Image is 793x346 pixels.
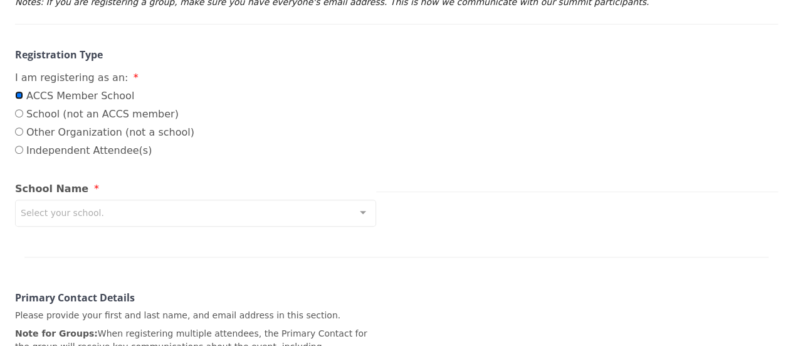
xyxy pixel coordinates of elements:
[15,48,103,62] strong: Registration Type
[15,328,98,338] strong: Note for Groups:
[15,125,194,140] label: Other Organization (not a school)
[15,127,23,136] input: Other Organization (not a school)
[15,72,128,84] span: I am registering as an:
[15,183,88,195] span: School Name
[15,89,194,104] label: ACCS Member School
[15,91,23,99] input: ACCS Member School
[21,205,104,220] span: Select your school.
[15,146,23,154] input: Independent Attendee(s)
[15,143,194,158] label: Independent Attendee(s)
[15,309,376,322] p: Please provide your first and last name, and email address in this section.
[15,107,194,122] label: School (not an ACCS member)
[15,291,135,305] strong: Primary Contact Details
[15,109,23,117] input: School (not an ACCS member)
